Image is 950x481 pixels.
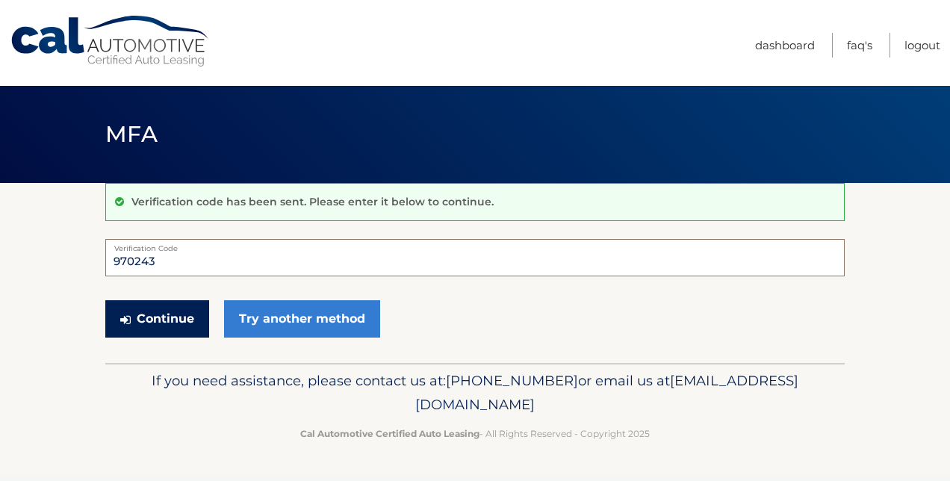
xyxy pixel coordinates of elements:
[415,372,798,413] span: [EMAIL_ADDRESS][DOMAIN_NAME]
[904,33,940,58] a: Logout
[446,372,578,389] span: [PHONE_NUMBER]
[105,120,158,148] span: MFA
[755,33,815,58] a: Dashboard
[224,300,380,338] a: Try another method
[105,300,209,338] button: Continue
[10,15,211,68] a: Cal Automotive
[131,195,494,208] p: Verification code has been sent. Please enter it below to continue.
[300,428,479,439] strong: Cal Automotive Certified Auto Leasing
[115,426,835,441] p: - All Rights Reserved - Copyright 2025
[105,239,845,276] input: Verification Code
[115,369,835,417] p: If you need assistance, please contact us at: or email us at
[847,33,872,58] a: FAQ's
[105,239,845,251] label: Verification Code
